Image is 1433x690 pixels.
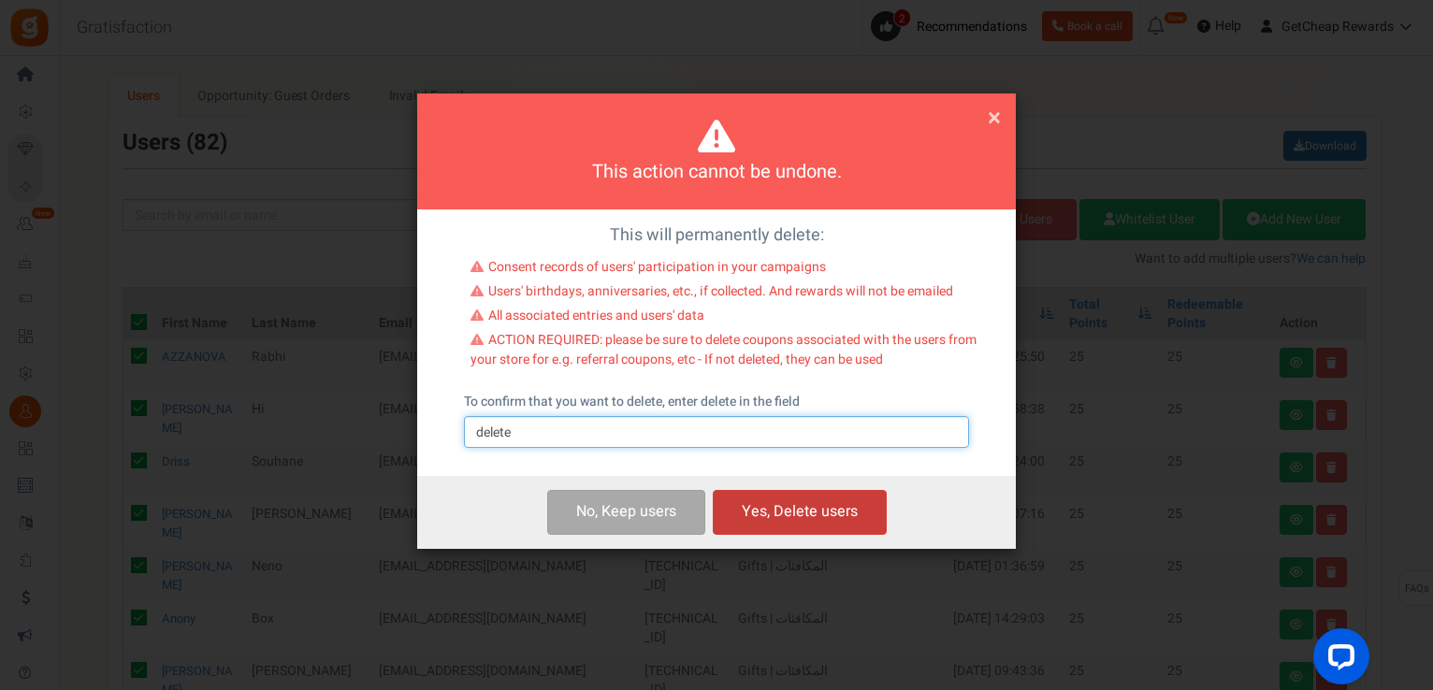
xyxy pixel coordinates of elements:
[713,490,887,534] button: Yes, Delete users
[988,100,1001,136] span: ×
[669,500,676,523] span: s
[431,223,1002,248] p: This will permanently delete:
[470,331,977,374] li: ACTION REQUIRED: please be sure to delete coupons associated with the users from your store for e...
[464,393,800,411] label: To confirm that you want to delete, enter delete in the field
[470,258,977,282] li: Consent records of users' participation in your campaigns
[470,282,977,307] li: Users' birthdays, anniversaries, etc., if collected. And rewards will not be emailed
[464,416,969,448] input: delete
[547,490,705,534] button: No, Keep users
[470,307,977,331] li: All associated entries and users' data
[441,159,992,186] h4: This action cannot be undone.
